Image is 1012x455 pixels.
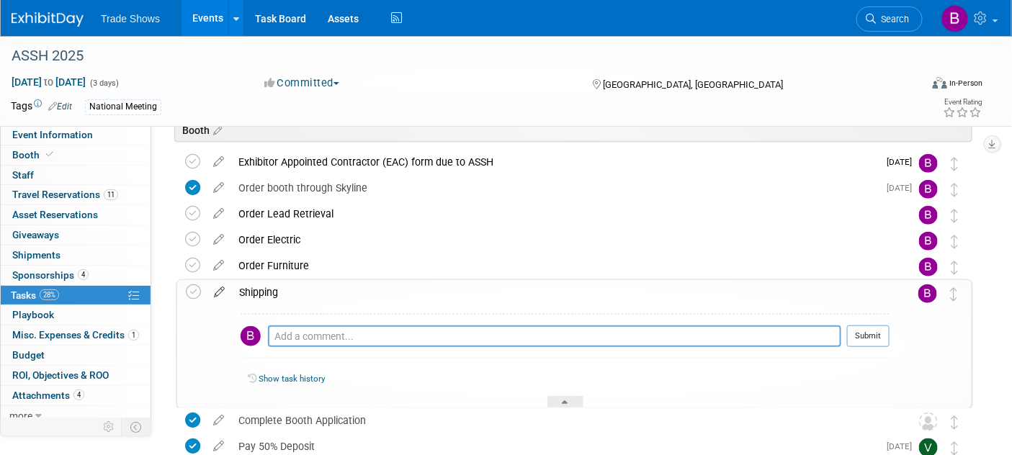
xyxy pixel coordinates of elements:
[919,258,938,276] img: Becca Rensi
[1,366,151,385] a: ROI, Objectives & ROO
[1,266,151,285] a: Sponsorships4
[40,289,59,300] span: 28%
[122,418,151,436] td: Toggle Event Tabs
[12,249,61,261] span: Shipments
[12,329,139,341] span: Misc. Expenses & Credits
[919,154,938,173] img: Becca Rensi
[241,326,261,346] img: Becca Rensi
[951,287,958,301] i: Move task
[887,183,919,193] span: [DATE]
[1,145,151,165] a: Booth
[6,43,900,69] div: ASSH 2025
[73,389,84,400] span: 4
[951,235,959,248] i: Move task
[174,118,972,142] div: Booth
[231,202,890,226] div: Order Lead Retrieval
[919,232,938,251] img: Becca Rensi
[78,269,89,280] span: 4
[12,149,56,161] span: Booth
[941,5,969,32] img: Becca Rensi
[210,122,222,137] a: Edit sections
[206,181,231,194] a: edit
[919,206,938,225] img: Becca Rensi
[206,414,231,427] a: edit
[1,305,151,325] a: Playbook
[876,14,909,24] span: Search
[1,346,151,365] a: Budget
[1,286,151,305] a: Tasks28%
[207,286,232,299] a: edit
[206,233,231,246] a: edit
[12,169,34,181] span: Staff
[944,99,982,106] div: Event Rating
[951,415,959,429] i: Move task
[259,76,345,91] button: Committed
[232,280,890,305] div: Shipping
[1,225,151,245] a: Giveaways
[918,284,937,303] img: Becca Rensi
[48,102,72,112] a: Edit
[11,76,86,89] span: [DATE] [DATE]
[12,269,89,281] span: Sponsorships
[951,261,959,274] i: Move task
[1,166,151,185] a: Staff
[101,13,160,24] span: Trade Shows
[1,386,151,405] a: Attachments4
[206,259,231,272] a: edit
[1,325,151,345] a: Misc. Expenses & Credits1
[231,227,890,252] div: Order Electric
[856,6,923,32] a: Search
[206,207,231,220] a: edit
[259,374,325,384] a: Show task history
[11,289,59,301] span: Tasks
[933,77,947,89] img: Format-Inperson.png
[42,76,55,88] span: to
[847,325,890,347] button: Submit
[1,205,151,225] a: Asset Reservations
[919,180,938,199] img: Becca Rensi
[12,349,45,361] span: Budget
[12,12,84,27] img: ExhibitDay
[1,406,151,425] a: more
[89,78,119,88] span: (3 days)
[887,157,919,167] span: [DATE]
[206,440,231,453] a: edit
[12,309,54,320] span: Playbook
[231,253,890,278] div: Order Furniture
[11,99,72,115] td: Tags
[951,209,959,222] i: Move task
[12,229,59,240] span: Giveaways
[206,156,231,168] a: edit
[12,209,98,220] span: Asset Reservations
[97,418,122,436] td: Personalize Event Tab Strip
[949,78,983,89] div: In-Person
[1,125,151,145] a: Event Information
[951,157,959,171] i: Move task
[12,129,93,140] span: Event Information
[1,245,151,265] a: Shipments
[128,330,139,341] span: 1
[887,441,919,451] span: [DATE]
[104,189,118,200] span: 11
[9,410,32,421] span: more
[839,75,983,96] div: Event Format
[85,99,161,114] div: National Meeting
[1,185,151,204] a: Travel Reservations11
[603,79,783,90] span: [GEOGRAPHIC_DATA], [GEOGRAPHIC_DATA]
[231,150,878,174] div: Exhibitor Appointed Contractor (EAC) form due to ASSH
[46,150,53,158] i: Booth reservation complete
[231,176,878,200] div: Order booth through Skyline
[12,389,84,401] span: Attachments
[12,369,109,381] span: ROI, Objectives & ROO
[919,413,938,431] img: Unassigned
[12,189,118,200] span: Travel Reservations
[951,441,959,455] i: Move task
[231,408,890,433] div: Complete Booth Application
[951,183,959,197] i: Move task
